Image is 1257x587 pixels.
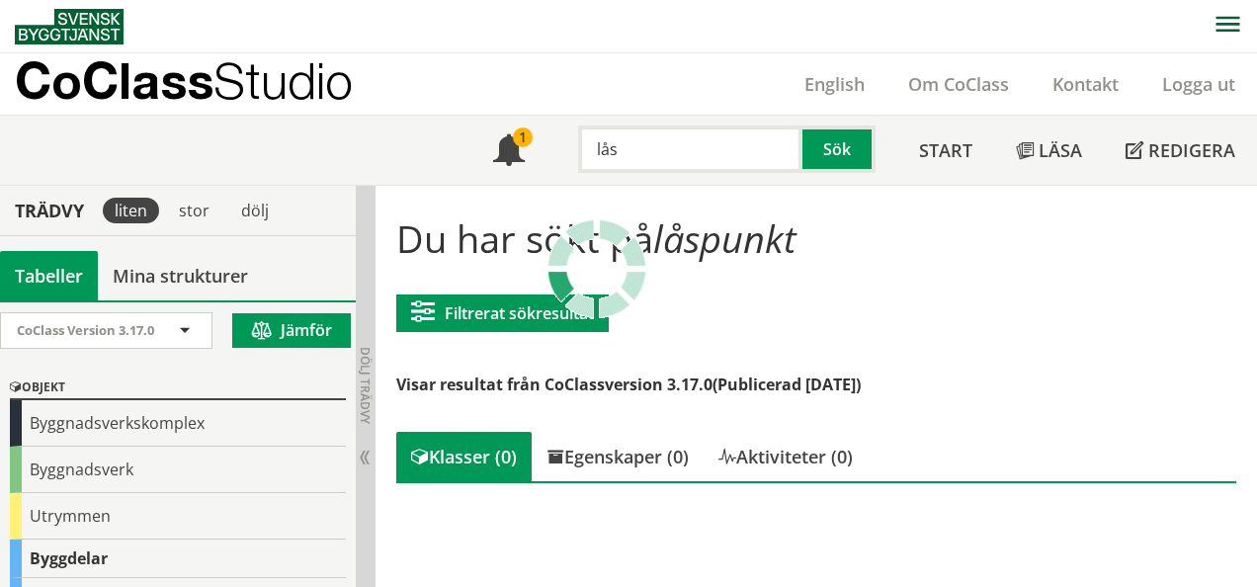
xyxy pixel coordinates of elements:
div: Klasser (0) [396,432,532,481]
div: Egenskaper (0) [532,432,704,481]
input: Sök [578,126,802,173]
span: Läsa [1039,138,1082,162]
a: Logga ut [1140,72,1257,96]
a: Läsa [994,116,1104,185]
button: Jämför [232,313,351,348]
a: Redigera [1104,116,1257,185]
div: liten [103,198,159,223]
a: Start [897,116,994,185]
span: Dölj trädvy [357,347,374,424]
span: låspunkt [653,212,796,264]
div: stor [167,198,221,223]
a: Mina strukturer [98,251,263,300]
img: Svensk Byggtjänst [15,9,124,44]
span: CoClass Version 3.17.0 [17,321,154,339]
div: 1 [513,127,533,147]
h1: Du har sökt på [396,216,1237,260]
div: Byggdelar [10,540,346,578]
div: dölj [229,198,281,223]
a: 1 [471,116,546,185]
span: Studio [213,51,353,110]
span: Start [919,138,972,162]
button: Filtrerat sökresultat [396,294,609,332]
div: Objekt [10,377,346,400]
div: Byggnadsverk [10,447,346,493]
div: Byggnadsverkskomplex [10,400,346,447]
img: Laddar [547,219,646,318]
span: (Publicerad [DATE]) [712,374,861,395]
span: Visar resultat från CoClassversion 3.17.0 [396,374,712,395]
a: Om CoClass [886,72,1031,96]
a: English [783,72,886,96]
div: Trädvy [4,200,95,221]
div: Utrymmen [10,493,346,540]
a: Kontakt [1031,72,1140,96]
span: Notifikationer [493,136,525,168]
button: Sök [802,126,876,173]
a: CoClassStudio [15,53,395,115]
p: CoClass [15,69,353,92]
span: Redigera [1148,138,1235,162]
div: Aktiviteter (0) [704,432,868,481]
